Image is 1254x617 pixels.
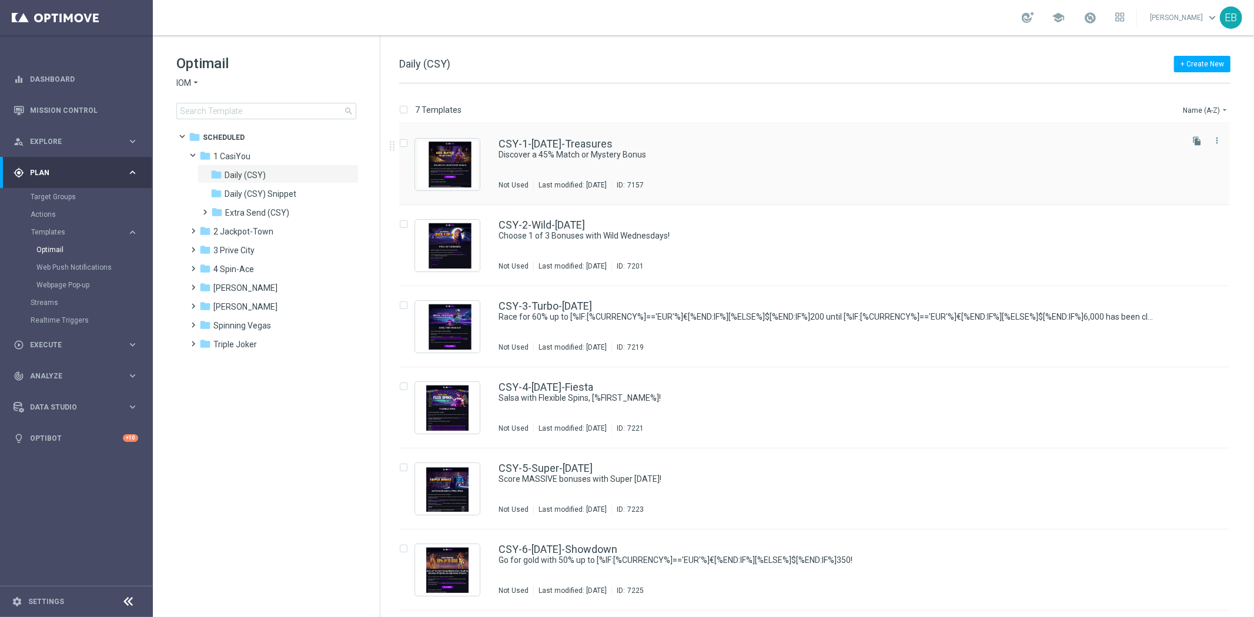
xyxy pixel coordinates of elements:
div: +10 [123,434,138,442]
a: Race for 60% up to [%IF:[%CURRENCY%]=='EUR'%]€[%END:IF%][%ELSE%]$[%END:IF%]200 until [%IF:[%CURRE... [499,311,1153,323]
i: lightbulb [14,433,24,444]
span: Extra Send (CSY) [225,207,289,218]
i: gps_fixed [14,167,24,178]
div: Not Used [499,343,529,352]
p: 7 Templates [415,105,462,115]
span: Robby Riches [213,301,277,312]
a: Dashboard [30,63,138,95]
a: Discover a 45% Match or Mystery Bonus [499,149,1153,160]
div: EB [1220,6,1242,29]
div: 7225 [627,586,644,595]
h1: Optimail [176,54,356,73]
a: CSY-4-[DATE]-Fiesta [499,382,593,393]
i: folder [199,150,211,162]
i: folder [199,263,211,274]
a: [PERSON_NAME]keyboard_arrow_down [1149,9,1220,26]
div: ID: [611,261,644,271]
div: Last modified: [DATE] [534,586,611,595]
div: gps_fixed Plan keyboard_arrow_right [13,168,139,177]
button: track_changes Analyze keyboard_arrow_right [13,371,139,381]
div: Go for gold with 50% up to [%IF:[%CURRENCY%]=='EUR'%]€[%END:IF%][%ELSE%]$[%END:IF%]350! [499,555,1180,566]
div: Webpage Pop-up [36,276,152,294]
div: Data Studio keyboard_arrow_right [13,403,139,412]
div: Press SPACE to select this row. [387,286,1252,367]
a: Go for gold with 50% up to [%IF:[%CURRENCY%]=='EUR'%]€[%END:IF%][%ELSE%]$[%END:IF%]350! [499,555,1153,566]
div: Choose 1 of 3 Bonuses with Wild Wednesdays! [499,230,1180,242]
i: arrow_drop_down [1220,105,1229,115]
span: Scheduled [203,132,245,143]
div: ID: [611,180,644,190]
i: keyboard_arrow_right [127,136,138,147]
i: folder [189,131,200,143]
a: CSY-5-Super-[DATE] [499,463,593,474]
div: ID: [611,424,644,433]
div: Not Used [499,586,529,595]
i: folder [210,187,222,199]
img: 7225.jpeg [418,547,477,593]
div: 7157 [627,180,644,190]
span: Execute [30,341,127,348]
span: 2 Jackpot-Town [213,226,273,237]
i: folder [199,300,211,312]
div: Explore [14,136,127,147]
span: Daily (CSY) Snippet [225,189,296,199]
div: Last modified: [DATE] [534,505,611,514]
i: play_circle_outline [14,340,24,350]
div: Target Groups [31,188,152,206]
img: 7219.jpeg [418,304,477,350]
span: 1 CasiYou [213,151,250,162]
span: Analyze [30,373,127,380]
button: Name (A-Z)arrow_drop_down [1182,103,1230,117]
i: folder [199,244,211,256]
div: Last modified: [DATE] [534,261,611,271]
div: Press SPACE to select this row. [387,367,1252,448]
div: Templates [31,229,127,236]
i: arrow_drop_down [191,78,200,89]
span: Spinning Vegas [213,320,271,331]
div: Press SPACE to select this row. [387,205,1252,286]
img: 7223.jpeg [418,466,477,512]
div: Not Used [499,424,529,433]
div: Discover a 45% Match or Mystery Bonus [499,149,1180,160]
a: CSY-3-Turbo-[DATE] [499,301,592,311]
button: lightbulb Optibot +10 [13,434,139,443]
button: play_circle_outline Execute keyboard_arrow_right [13,340,139,350]
div: Last modified: [DATE] [534,424,611,433]
a: Optibot [30,422,123,454]
div: Not Used [499,180,529,190]
span: school [1052,11,1065,24]
div: Last modified: [DATE] [534,180,611,190]
i: folder [199,319,211,331]
div: Plan [14,167,127,178]
span: Data Studio [30,404,127,411]
i: keyboard_arrow_right [127,339,138,350]
span: Explore [30,138,127,145]
a: Webpage Pop-up [36,280,122,290]
i: settings [12,596,22,607]
div: Dashboard [14,63,138,95]
i: folder [211,206,223,218]
span: 4 Spin-Ace [213,264,254,274]
i: folder [199,338,211,350]
a: Mission Control [30,95,138,126]
div: Last modified: [DATE] [534,343,611,352]
div: Templates keyboard_arrow_right [31,227,139,237]
div: Streams [31,294,152,311]
span: Templates [31,229,115,236]
button: Mission Control [13,106,139,115]
a: Settings [28,598,64,605]
span: Reel Roger [213,283,277,293]
div: ID: [611,505,644,514]
button: equalizer Dashboard [13,75,139,84]
a: CSY-6-[DATE]-Showdown [499,544,617,555]
a: CSY-1-[DATE]-Treasures [499,139,613,149]
div: Race for 60% up to [%IF:[%CURRENCY%]=='EUR'%]€[%END:IF%][%ELSE%]$[%END:IF%]200 until [%IF:[%CURRE... [499,311,1180,323]
img: 7201.jpeg [418,223,477,269]
span: search [344,106,353,116]
i: keyboard_arrow_right [127,167,138,178]
div: Score MASSIVE bonuses with Super Saturday! [499,474,1180,485]
i: more_vert [1212,136,1222,145]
